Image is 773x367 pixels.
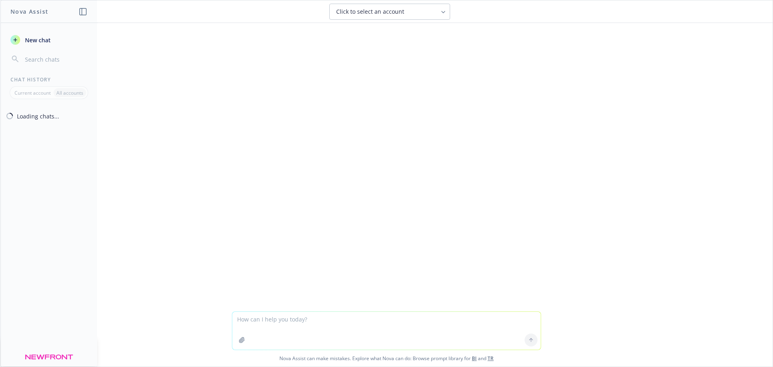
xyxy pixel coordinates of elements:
button: Click to select an account [329,4,450,20]
p: Current account [14,89,51,96]
button: New chat [7,33,91,47]
p: All accounts [56,89,83,96]
input: Search chats [23,54,87,65]
span: New chat [23,36,51,44]
a: BI [472,355,477,362]
a: TR [488,355,494,362]
span: Click to select an account [336,8,404,16]
div: Chat History [1,76,97,83]
button: Loading chats... [1,109,97,123]
h1: Nova Assist [10,7,48,16]
span: Nova Assist can make mistakes. Explore what Nova can do: Browse prompt library for and [4,350,769,367]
